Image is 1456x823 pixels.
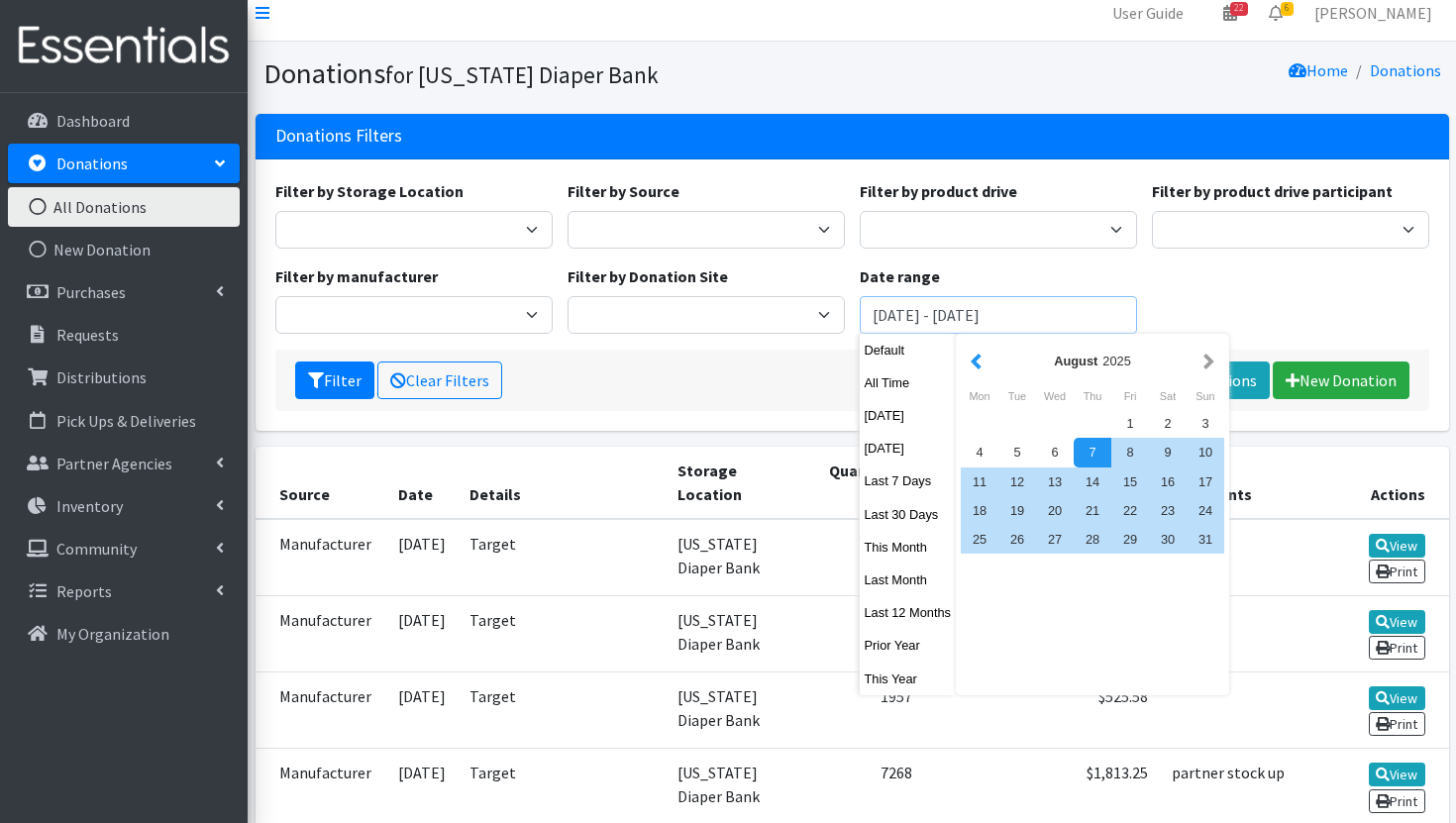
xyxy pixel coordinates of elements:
div: 19 [998,496,1036,525]
span: 2025 [1102,354,1130,368]
a: Requests [8,315,240,355]
td: 1957 [807,672,924,749]
a: Purchases [8,272,240,312]
div: Monday [961,383,998,409]
button: All Time [860,368,957,397]
div: 8 [1111,438,1149,466]
div: 17 [1187,467,1224,496]
div: 21 [1074,496,1111,525]
a: My Organization [8,614,240,654]
th: Actions [1331,447,1449,519]
span: 6 [1281,2,1294,16]
td: Target [458,595,665,671]
label: Filter by Donation Site [568,264,728,288]
label: Filter by Source [568,179,679,203]
button: Last 7 Days [860,466,957,495]
td: Target [458,519,665,596]
p: Distributions [56,367,147,387]
td: [US_STATE] Diaper Bank [666,672,808,749]
a: New Donation [1273,361,1409,399]
th: Details [458,447,665,519]
div: 13 [1036,467,1074,496]
div: Thursday [1074,383,1111,409]
div: Sunday [1187,383,1224,409]
a: Print [1369,636,1425,660]
small: for [US_STATE] Diaper Bank [385,60,659,89]
p: Donations [56,154,128,173]
div: Wednesday [1036,383,1074,409]
h1: Donations [263,56,845,91]
a: Donations [1370,60,1441,80]
div: 16 [1149,467,1187,496]
th: Storage Location [666,447,808,519]
a: Pick Ups & Deliveries [8,401,240,441]
td: Manufacturer [256,519,387,596]
button: Prior Year [860,631,957,660]
div: 14 [1074,467,1111,496]
button: This Year [860,665,957,693]
a: Print [1369,789,1425,813]
div: 20 [1036,496,1074,525]
a: Donations [8,144,240,183]
div: 27 [1036,525,1074,554]
td: 3590 [807,595,924,671]
div: 31 [1187,525,1224,554]
a: Community [8,529,240,568]
td: [US_STATE] Diaper Bank [666,519,808,596]
a: Print [1369,712,1425,736]
div: 2 [1149,409,1187,438]
td: Manufacturer [256,672,387,749]
label: Filter by manufacturer [275,264,438,288]
a: View [1369,763,1425,786]
label: Date range [860,264,940,288]
a: Reports [8,571,240,611]
button: Filter [295,361,374,399]
a: Print [1369,560,1425,583]
p: My Organization [56,624,169,644]
td: $525.58 [1019,672,1160,749]
th: Quantity of Items [807,447,924,519]
button: [DATE] [860,401,957,430]
label: Filter by product drive [860,179,1017,203]
button: Last 30 Days [860,500,957,529]
div: 15 [1111,467,1149,496]
div: 3 [1187,409,1224,438]
strong: August [1054,354,1097,368]
div: 10 [1187,438,1224,466]
a: View [1369,686,1425,710]
p: Partner Agencies [56,454,172,473]
p: Reports [56,581,112,601]
td: [DATE] [386,519,458,596]
div: 28 [1074,525,1111,554]
div: 6 [1036,438,1074,466]
div: 7 [1074,438,1111,466]
button: [DATE] [860,434,957,463]
td: Target [458,672,665,749]
button: Last Month [860,566,957,594]
td: [US_STATE] Diaper Bank [666,595,808,671]
div: Saturday [1149,383,1187,409]
a: Partner Agencies [8,444,240,483]
div: 11 [961,467,998,496]
div: Friday [1111,383,1149,409]
div: 26 [998,525,1036,554]
input: January 1, 2011 - December 31, 2011 [860,296,1137,334]
div: 9 [1149,438,1187,466]
img: HumanEssentials [8,13,240,79]
button: Last 12 Months [860,598,957,627]
th: Comments [1160,447,1331,519]
th: Source [256,447,387,519]
div: 30 [1149,525,1187,554]
div: 1 [1111,409,1149,438]
a: Clear Filters [377,361,502,399]
h3: Donations Filters [275,126,402,147]
label: Filter by Storage Location [275,179,464,203]
a: Dashboard [8,101,240,141]
div: 25 [961,525,998,554]
button: Default [860,336,957,364]
td: [DATE] [386,595,458,671]
p: Community [56,539,137,559]
a: Home [1289,60,1348,80]
td: Manufacturer [256,595,387,671]
td: 8522 [807,519,924,596]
